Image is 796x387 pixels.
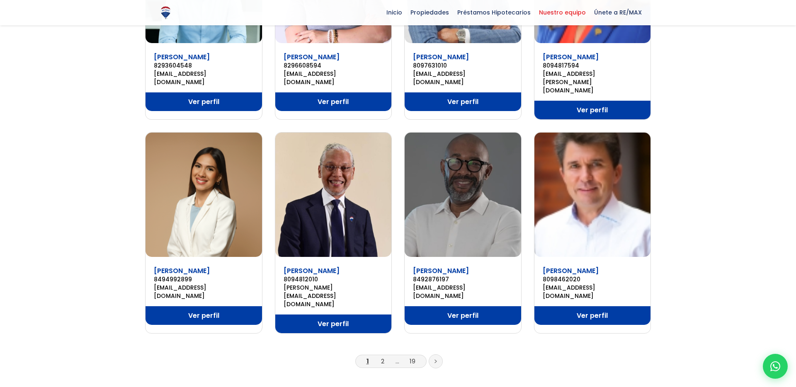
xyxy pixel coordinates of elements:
[382,6,406,19] span: Inicio
[543,283,643,300] a: [EMAIL_ADDRESS][DOMAIN_NAME]
[381,357,384,365] a: 2
[366,357,369,365] a: 1
[275,314,392,333] a: Ver perfil
[535,6,590,19] span: Nuestro equipo
[154,266,210,276] a: [PERSON_NAME]
[534,306,651,325] a: Ver perfil
[275,133,392,257] img: Andres Martinez
[284,70,383,86] a: [EMAIL_ADDRESS][DOMAIN_NAME]
[154,283,254,300] a: [EMAIL_ADDRESS][DOMAIN_NAME]
[543,275,643,283] a: 8098462020
[413,61,513,70] a: 8097631010
[543,70,643,94] a: [EMAIL_ADDRESS][PERSON_NAME][DOMAIN_NAME]
[146,133,262,257] img: Andrea Chauca
[154,52,210,62] a: [PERSON_NAME]
[590,6,646,19] span: Únete a RE/MAX
[275,92,392,111] a: Ver perfil
[146,306,262,325] a: Ver perfil
[284,275,383,283] a: 8094812010
[406,6,453,19] span: Propiedades
[413,275,513,283] a: 8492876197
[543,52,599,62] a: [PERSON_NAME]
[410,357,415,365] a: 19
[284,283,383,308] a: [PERSON_NAME][EMAIL_ADDRESS][DOMAIN_NAME]
[396,357,399,365] a: ...
[284,61,383,70] a: 8296608594
[154,275,254,283] a: 8494992899
[405,133,521,257] img: Angel Celestino
[543,266,599,276] a: [PERSON_NAME]
[154,70,254,86] a: [EMAIL_ADDRESS][DOMAIN_NAME]
[453,6,535,19] span: Préstamos Hipotecarios
[284,52,340,62] a: [PERSON_NAME]
[413,283,513,300] a: [EMAIL_ADDRESS][DOMAIN_NAME]
[154,61,254,70] a: 8293604548
[413,266,469,276] a: [PERSON_NAME]
[534,101,651,119] a: Ver perfil
[534,133,651,257] img: Angel Cimentada
[413,52,469,62] a: [PERSON_NAME]
[405,306,521,325] a: Ver perfil
[543,61,643,70] a: 8094817594
[158,5,173,20] img: Logo de REMAX
[405,92,521,111] a: Ver perfil
[146,92,262,111] a: Ver perfil
[284,266,340,276] a: [PERSON_NAME]
[413,70,513,86] a: [EMAIL_ADDRESS][DOMAIN_NAME]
